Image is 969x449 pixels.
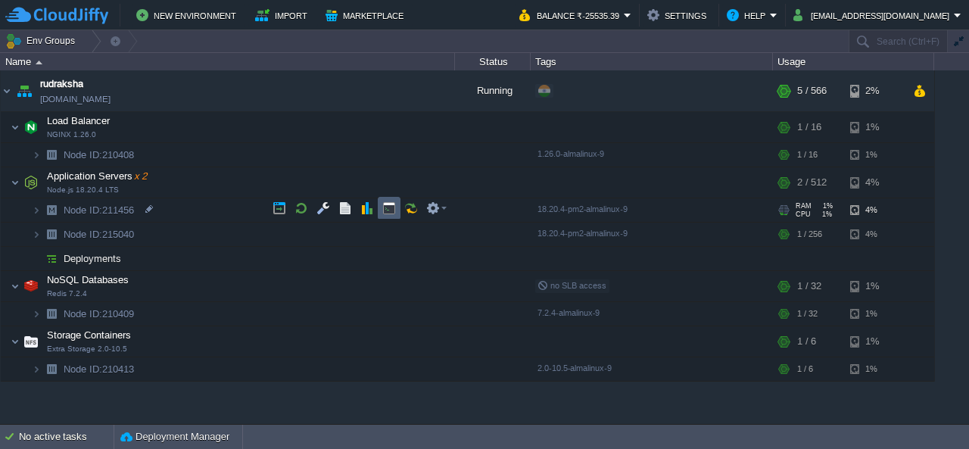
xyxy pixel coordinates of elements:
[797,302,818,326] div: 1 / 32
[11,112,20,142] img: AMDAwAAAACH5BAEAAAAALAAAAAABAAEAAAICRAEAOw==
[32,247,41,270] img: AMDAwAAAACH5BAEAAAAALAAAAAABAAEAAAICRAEAOw==
[797,326,816,357] div: 1 / 6
[20,112,42,142] img: AMDAwAAAACH5BAEAAAAALAAAAAABAAEAAAICRAEAOw==
[62,252,123,265] a: Deployments
[5,6,108,25] img: CloudJiffy
[537,204,628,214] span: 18.20.4-pm2-almalinux-9
[850,198,899,222] div: 4%
[793,6,954,24] button: [EMAIL_ADDRESS][DOMAIN_NAME]
[456,53,530,70] div: Status
[774,53,933,70] div: Usage
[120,429,229,444] button: Deployment Manager
[41,357,62,381] img: AMDAwAAAACH5BAEAAAAALAAAAAABAAEAAAICRAEAOw==
[537,308,600,317] span: 7.2.4-almalinux-9
[850,112,899,142] div: 1%
[850,357,899,381] div: 1%
[11,271,20,301] img: AMDAwAAAACH5BAEAAAAALAAAAAABAAEAAAICRAEAOw==
[62,148,136,161] span: 210408
[796,210,811,218] span: CPU
[132,170,148,182] span: x 2
[47,130,96,139] span: NGINX 1.26.0
[32,223,41,246] img: AMDAwAAAACH5BAEAAAAALAAAAAABAAEAAAICRAEAOw==
[40,76,83,92] a: rudraksha
[818,202,833,210] span: 1%
[255,6,312,24] button: Import
[326,6,408,24] button: Marketplace
[45,329,133,341] a: Storage ContainersExtra Storage 2.0-10.5
[850,70,899,111] div: 2%
[797,167,827,198] div: 2 / 512
[62,307,136,320] a: Node ID:210409
[11,167,20,198] img: AMDAwAAAACH5BAEAAAAALAAAAAABAAEAAAICRAEAOw==
[797,271,821,301] div: 1 / 32
[796,202,812,210] span: RAM
[64,229,102,240] span: Node ID:
[647,6,711,24] button: Settings
[537,229,628,238] span: 18.20.4-pm2-almalinux-9
[62,228,136,241] a: Node ID:215040
[62,228,136,241] span: 215040
[41,302,62,326] img: AMDAwAAAACH5BAEAAAAALAAAAAABAAEAAAICRAEAOw==
[32,143,41,167] img: AMDAwAAAACH5BAEAAAAALAAAAAABAAEAAAICRAEAOw==
[797,112,821,142] div: 1 / 16
[727,6,770,24] button: Help
[32,357,41,381] img: AMDAwAAAACH5BAEAAAAALAAAAAABAAEAAAICRAEAOw==
[5,30,80,51] button: Env Groups
[11,326,20,357] img: AMDAwAAAACH5BAEAAAAALAAAAAABAAEAAAICRAEAOw==
[817,210,832,218] span: 1%
[797,357,813,381] div: 1 / 6
[850,302,899,326] div: 1%
[47,289,87,298] span: Redis 7.2.4
[45,114,112,127] span: Load Balancer
[850,223,899,246] div: 4%
[797,143,818,167] div: 1 / 16
[64,149,102,161] span: Node ID:
[136,6,241,24] button: New Environment
[14,70,35,111] img: AMDAwAAAACH5BAEAAAAALAAAAAABAAEAAAICRAEAOw==
[41,247,62,270] img: AMDAwAAAACH5BAEAAAAALAAAAAABAAEAAAICRAEAOw==
[797,70,827,111] div: 5 / 566
[19,425,114,449] div: No active tasks
[62,363,136,376] a: Node ID:210413
[537,281,606,290] span: no SLB access
[797,223,822,246] div: 1 / 256
[537,149,604,158] span: 1.26.0-almalinux-9
[45,274,131,285] a: NoSQL DatabasesRedis 7.2.4
[2,53,454,70] div: Name
[45,170,149,182] span: Application Servers
[20,271,42,301] img: AMDAwAAAACH5BAEAAAAALAAAAAABAAEAAAICRAEAOw==
[20,167,42,198] img: AMDAwAAAACH5BAEAAAAALAAAAAABAAEAAAICRAEAOw==
[32,198,41,222] img: AMDAwAAAACH5BAEAAAAALAAAAAABAAEAAAICRAEAOw==
[32,302,41,326] img: AMDAwAAAACH5BAEAAAAALAAAAAABAAEAAAICRAEAOw==
[45,329,133,341] span: Storage Containers
[850,167,899,198] div: 4%
[41,223,62,246] img: AMDAwAAAACH5BAEAAAAALAAAAAABAAEAAAICRAEAOw==
[850,143,899,167] div: 1%
[36,61,42,64] img: AMDAwAAAACH5BAEAAAAALAAAAAABAAEAAAICRAEAOw==
[850,326,899,357] div: 1%
[455,70,531,111] div: Running
[64,308,102,320] span: Node ID:
[40,92,111,107] a: [DOMAIN_NAME]
[47,345,127,354] span: Extra Storage 2.0-10.5
[20,326,42,357] img: AMDAwAAAACH5BAEAAAAALAAAAAABAAEAAAICRAEAOw==
[62,204,136,217] span: 211456
[62,148,136,161] a: Node ID:210408
[1,70,13,111] img: AMDAwAAAACH5BAEAAAAALAAAAAABAAEAAAICRAEAOw==
[62,204,136,217] a: Node ID:211456
[45,273,131,286] span: NoSQL Databases
[41,198,62,222] img: AMDAwAAAACH5BAEAAAAALAAAAAABAAEAAAICRAEAOw==
[45,170,149,182] a: Application Serversx 2Node.js 18.20.4 LTS
[519,6,624,24] button: Balance ₹-25535.39
[62,363,136,376] span: 210413
[47,186,119,195] span: Node.js 18.20.4 LTS
[850,271,899,301] div: 1%
[64,204,102,216] span: Node ID:
[537,363,612,373] span: 2.0-10.5-almalinux-9
[41,143,62,167] img: AMDAwAAAACH5BAEAAAAALAAAAAABAAEAAAICRAEAOw==
[531,53,772,70] div: Tags
[45,115,112,126] a: Load BalancerNGINX 1.26.0
[62,307,136,320] span: 210409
